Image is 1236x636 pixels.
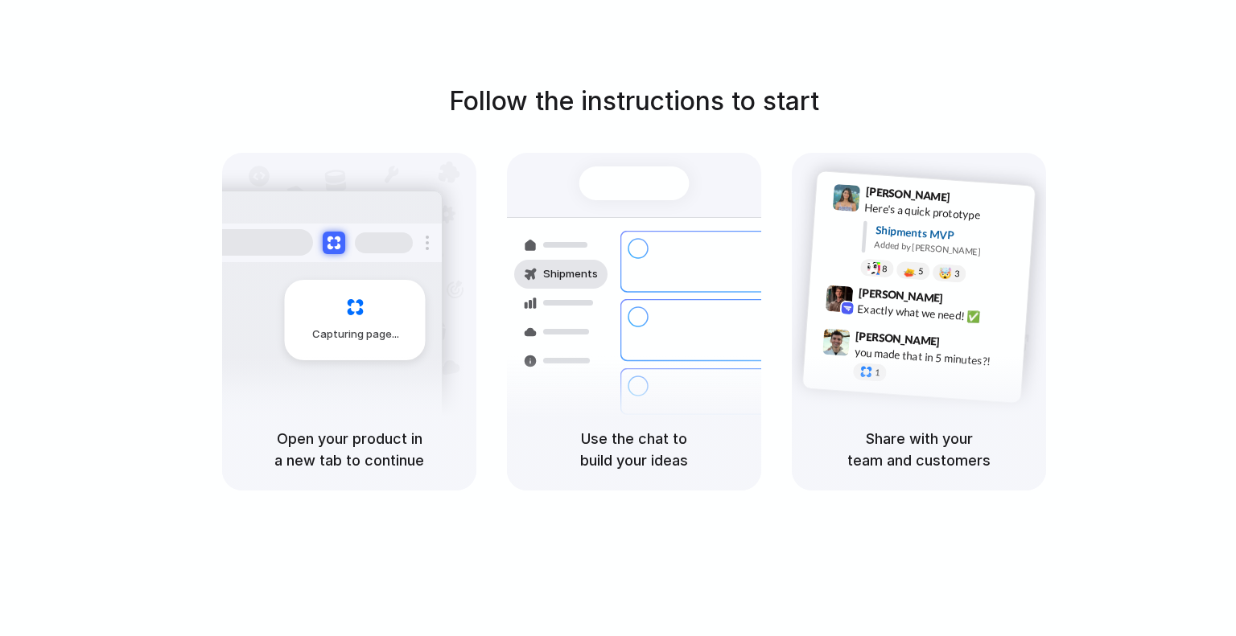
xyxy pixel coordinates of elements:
[955,191,988,210] span: 9:41 AM
[811,428,1027,471] h5: Share with your team and customers
[939,267,953,279] div: 🤯
[241,428,457,471] h5: Open your product in a new tab to continue
[526,428,742,471] h5: Use the chat to build your ideas
[855,327,941,351] span: [PERSON_NAME]
[948,291,981,310] span: 9:42 AM
[858,284,943,307] span: [PERSON_NAME]
[543,266,598,282] span: Shipments
[865,183,950,206] span: [PERSON_NAME]
[864,199,1025,227] div: Here's a quick prototype
[875,222,1024,248] div: Shipments MVP
[882,265,888,273] span: 8
[312,326,402,343] span: Capturing page
[918,267,924,276] span: 5
[857,300,1018,327] div: Exactly what we need! ✅
[874,238,1022,261] div: Added by [PERSON_NAME]
[875,368,880,377] span: 1
[449,82,819,121] h1: Follow the instructions to start
[854,343,1015,371] div: you made that in 5 minutes?!
[954,269,960,278] span: 3
[945,334,978,354] span: 9:47 AM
